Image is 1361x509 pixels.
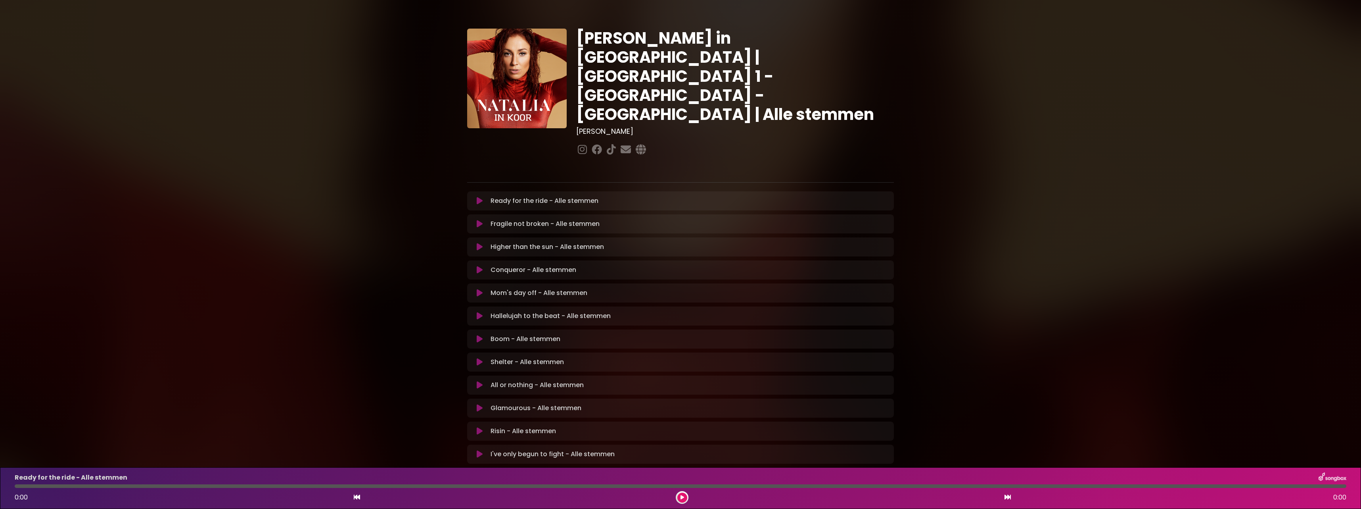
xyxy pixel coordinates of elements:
[1333,493,1346,502] span: 0:00
[491,288,587,298] p: Mom's day off - Alle stemmen
[491,403,581,413] p: Glamourous - Alle stemmen
[576,127,894,136] h3: [PERSON_NAME]
[491,242,604,252] p: Higher than the sun - Alle stemmen
[491,426,556,436] p: Risin - Alle stemmen
[15,473,127,482] p: Ready for the ride - Alle stemmen
[491,357,564,367] p: Shelter - Alle stemmen
[491,196,598,206] p: Ready for the ride - Alle stemmen
[491,265,576,275] p: Conqueror - Alle stemmen
[491,380,584,390] p: All or nothing - Alle stemmen
[491,334,560,344] p: Boom - Alle stemmen
[467,29,567,128] img: YTVS25JmS9CLUqXqkEhs
[1319,472,1346,483] img: songbox-logo-white.png
[491,449,615,459] p: I've only begun to fight - Alle stemmen
[491,219,600,229] p: Fragile not broken - Alle stemmen
[491,311,611,321] p: Hallelujah to the beat - Alle stemmen
[576,29,894,124] h1: [PERSON_NAME] in [GEOGRAPHIC_DATA] | [GEOGRAPHIC_DATA] 1 - [GEOGRAPHIC_DATA] - [GEOGRAPHIC_DATA] ...
[15,493,28,502] span: 0:00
